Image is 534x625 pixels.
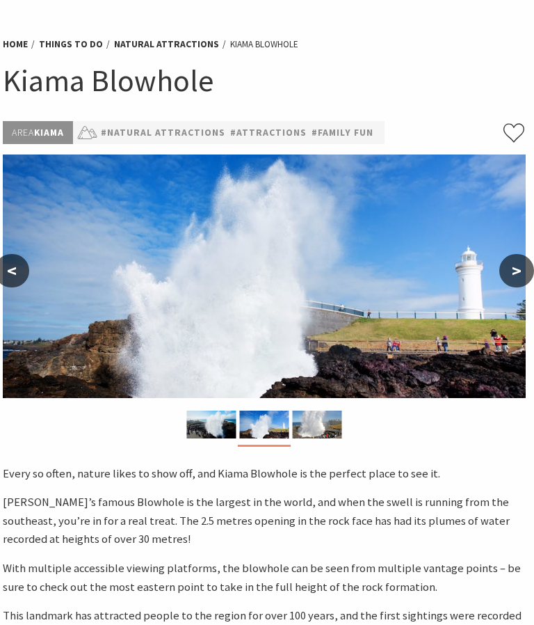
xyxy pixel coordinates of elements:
img: Kiama Blowhole [3,155,526,398]
a: Natural Attractions [114,38,219,51]
img: Close up of the Kiama Blowhole [187,411,236,438]
a: Home [3,38,28,51]
a: #Family Fun [311,125,373,141]
span: Area [12,126,34,139]
a: #Natural Attractions [101,125,225,141]
p: Kiama [3,121,73,144]
img: Kiama Blowhole [240,411,289,438]
a: #Attractions [230,125,307,141]
h1: Kiama Blowhole [3,61,526,100]
p: With multiple accessible viewing platforms, the blowhole can be seen from multiple vantage points... [3,560,526,596]
img: Kiama Blowhole [293,411,342,438]
li: Kiama Blowhole [230,38,298,52]
p: [PERSON_NAME]’s famous Blowhole is the largest in the world, and when the swell is running from t... [3,493,526,549]
a: Things To Do [39,38,103,51]
p: Every so often, nature likes to show off, and Kiama Blowhole is the perfect place to see it. [3,465,526,484]
button: > [499,254,534,287]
